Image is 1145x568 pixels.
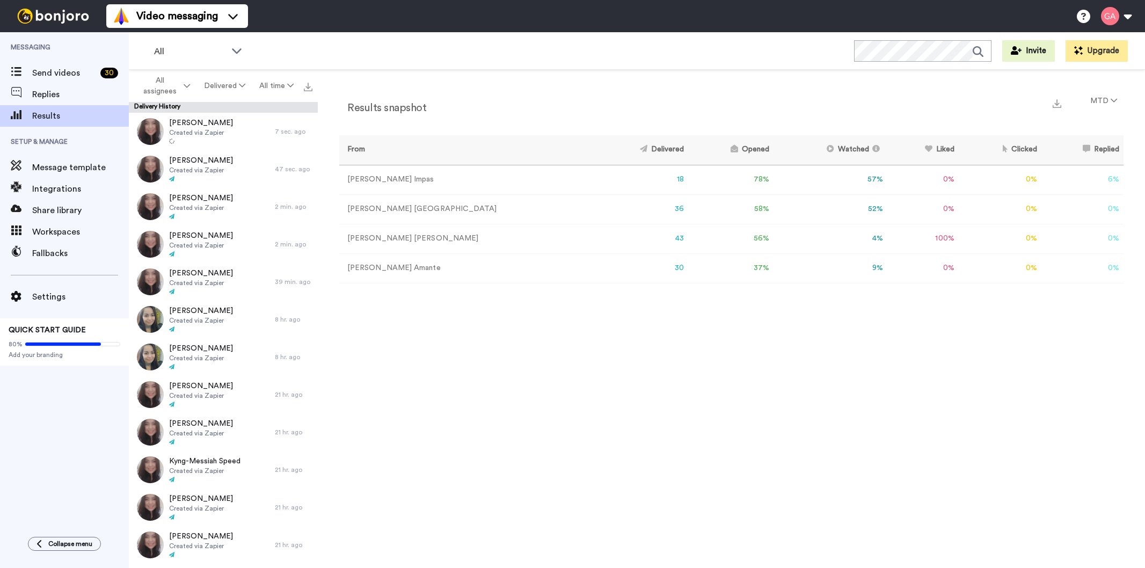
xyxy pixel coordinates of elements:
td: 18 [594,165,688,194]
span: [PERSON_NAME] [169,493,233,504]
img: e1ba03ec-ffca-4f86-9c02-86fc849cf674-thumb.jpg [137,531,164,558]
div: 21 hr. ago [275,503,312,512]
td: [PERSON_NAME] Impas [339,165,594,194]
span: [PERSON_NAME] [169,418,233,429]
td: 0 % [888,165,959,194]
span: Message template [32,161,129,174]
span: [PERSON_NAME] [169,343,233,354]
button: Delivered [197,76,252,96]
td: 52 % [774,194,888,224]
button: Export a summary of each team member’s results that match this filter now. [1049,95,1064,111]
img: 7892f9b3-0f4a-48a7-8a69-61eb02a3d2f7-thumb.jpg [137,494,164,521]
span: [PERSON_NAME] [169,118,233,128]
img: 00f00b95-30c5-43ba-a5fc-c95e17894a91-thumb.jpg [137,381,164,408]
span: Created via Zapier [169,504,233,513]
span: Settings [32,290,129,303]
button: Upgrade [1066,40,1128,62]
button: MTD [1084,91,1124,111]
span: [PERSON_NAME] [169,268,233,279]
td: [PERSON_NAME] [PERSON_NAME] [339,224,594,253]
img: f8a27c17-9034-4640-aa33-790799cf8b0d-thumb.jpg [137,419,164,446]
img: 13624d14-1a42-467a-bb65-5cacc2deac51-thumb.jpg [137,231,164,258]
span: Created via Zapier [169,391,233,400]
td: 4 % [774,224,888,253]
span: QUICK START GUIDE [9,326,86,334]
div: 2 min. ago [275,202,312,211]
span: Created via Zapier [169,128,233,137]
span: [PERSON_NAME] [169,230,233,241]
td: 58 % [688,194,774,224]
div: 47 sec. ago [275,165,312,173]
span: Replies [32,88,129,101]
div: 8 hr. ago [275,315,312,324]
th: From [339,135,594,165]
div: 21 hr. ago [275,428,312,436]
td: 57 % [774,165,888,194]
span: Send videos [32,67,96,79]
a: [PERSON_NAME]Created via Zapier2 min. ago [129,225,318,263]
td: 0 % [959,165,1041,194]
img: vm-color.svg [113,8,130,25]
td: 43 [594,224,688,253]
th: Clicked [959,135,1041,165]
a: [PERSON_NAME]Created via Zapier8 hr. ago [129,338,318,376]
td: 37 % [688,253,774,283]
span: [PERSON_NAME] [169,155,233,166]
span: Add your branding [9,351,120,359]
img: b1052a6a-3627-42c4-b6ad-3c175bc5de1a-thumb.jpg [137,344,164,370]
td: 0 % [888,253,959,283]
span: Created via Zapier [169,166,233,174]
td: 0 % [888,194,959,224]
img: e49bd79c-1765-44b3-b8c4-010e3296055e-thumb.jpg [137,456,164,483]
a: [PERSON_NAME]Created via Zapier21 hr. ago [129,376,318,413]
span: [PERSON_NAME] [169,305,233,316]
span: Created via Zapier [169,241,233,250]
th: Watched [774,135,888,165]
button: Export all results that match these filters now. [301,78,316,94]
th: Delivered [594,135,688,165]
td: 0 % [959,224,1041,253]
span: Created via Zapier [169,542,233,550]
td: 0 % [1041,224,1124,253]
div: 8 hr. ago [275,353,312,361]
td: 0 % [1041,253,1124,283]
th: Liked [888,135,959,165]
div: 21 hr. ago [275,541,312,549]
span: Workspaces [32,225,129,238]
td: 36 [594,194,688,224]
div: 7 sec. ago [275,127,312,136]
span: Created via Zapier [169,279,233,287]
span: [PERSON_NAME] [169,193,233,203]
td: 100 % [888,224,959,253]
span: Created via Zapier [169,203,233,212]
td: 56 % [688,224,774,253]
td: 9 % [774,253,888,283]
button: Collapse menu [28,537,101,551]
span: Share library [32,204,129,217]
td: 78 % [688,165,774,194]
button: Invite [1002,40,1055,62]
button: All assignees [131,71,197,101]
img: 525f2ef2-80a2-4cc0-aa96-b6f41ac79cf4-thumb.jpg [137,268,164,295]
th: Opened [688,135,774,165]
span: All [154,45,226,58]
td: [PERSON_NAME] Amante [339,253,594,283]
span: All assignees [138,75,181,97]
div: 21 hr. ago [275,390,312,399]
a: [PERSON_NAME]Created via Zapier7 sec. ago [129,113,318,150]
img: e2f94712-83c6-48bb-bc3d-c09581f43e44-thumb.jpg [137,118,164,145]
span: Created via Zapier [169,429,233,438]
img: 8f39471f-4bd5-4b2c-9bc8-ed98b5d4e227-thumb.jpg [137,193,164,220]
span: Results [32,110,129,122]
a: Kyng-Messiah SpeedCreated via Zapier21 hr. ago [129,451,318,489]
div: Delivery History [129,102,318,113]
span: 80% [9,340,23,348]
span: Collapse menu [48,540,92,548]
td: 0 % [959,194,1041,224]
span: [PERSON_NAME] [169,381,233,391]
span: [PERSON_NAME] [169,531,233,542]
a: [PERSON_NAME]Created via Zapier21 hr. ago [129,413,318,451]
span: Integrations [32,183,129,195]
a: [PERSON_NAME]Created via Zapier47 sec. ago [129,150,318,188]
span: Video messaging [136,9,218,24]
